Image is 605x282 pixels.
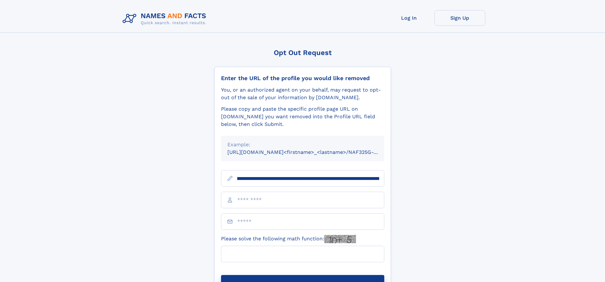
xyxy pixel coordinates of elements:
[221,75,384,82] div: Enter the URL of the profile you would like removed
[221,105,384,128] div: Please copy and paste the specific profile page URL on [DOMAIN_NAME] you want removed into the Pr...
[434,10,485,26] a: Sign Up
[221,235,356,243] label: Please solve the following math function:
[227,141,378,148] div: Example:
[227,149,396,155] small: [URL][DOMAIN_NAME]<firstname>_<lastname>/NAF325G-xxxxxxxx
[214,49,391,57] div: Opt Out Request
[384,10,434,26] a: Log In
[120,10,212,27] img: Logo Names and Facts
[221,86,384,101] div: You, or an authorized agent on your behalf, may request to opt-out of the sale of your informatio...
